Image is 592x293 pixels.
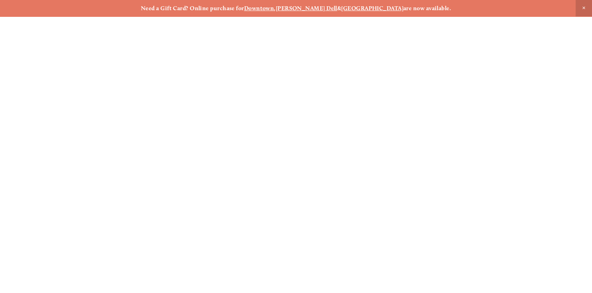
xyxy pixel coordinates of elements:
[276,5,337,12] a: [PERSON_NAME] Dell
[403,5,451,12] strong: are now available.
[341,5,403,12] a: [GEOGRAPHIC_DATA]
[244,5,274,12] a: Downtown
[337,5,341,12] strong: &
[141,5,244,12] strong: Need a Gift Card? Online purchase for
[274,5,275,12] strong: ,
